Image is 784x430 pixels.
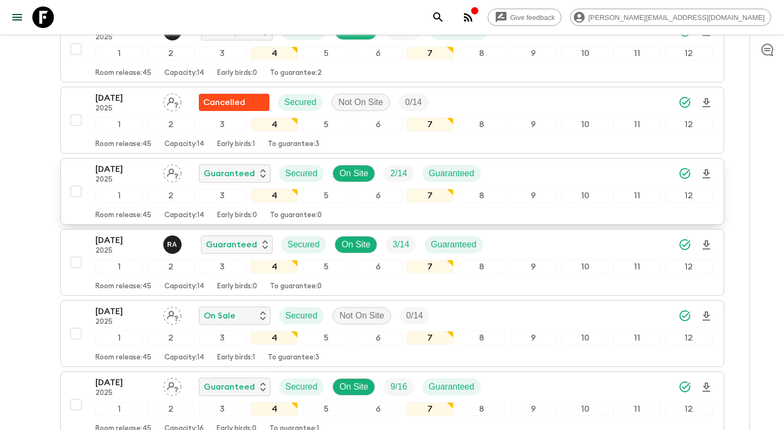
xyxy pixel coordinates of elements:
[429,380,475,393] p: Guaranteed
[147,331,195,345] div: 2
[458,189,505,203] div: 8
[302,402,350,416] div: 5
[217,282,257,291] p: Early birds: 0
[147,46,195,60] div: 2
[700,381,713,394] svg: Download Onboarding
[302,117,350,131] div: 5
[95,389,155,398] p: 2025
[95,46,143,60] div: 1
[302,189,350,203] div: 5
[286,167,318,180] p: Secured
[406,402,454,416] div: 7
[217,211,257,220] p: Early birds: 0
[217,140,255,149] p: Early birds: 1
[163,235,184,254] button: RA
[147,117,195,131] div: 2
[561,260,609,274] div: 10
[95,163,155,176] p: [DATE]
[286,309,318,322] p: Secured
[678,309,691,322] svg: Synced Successfully
[561,46,609,60] div: 10
[203,96,245,109] p: Cancelled
[199,402,246,416] div: 3
[285,96,317,109] p: Secured
[199,331,246,345] div: 3
[302,331,350,345] div: 5
[678,380,691,393] svg: Synced Successfully
[95,117,143,131] div: 1
[251,260,298,274] div: 4
[510,189,557,203] div: 9
[458,260,505,274] div: 8
[95,92,155,105] p: [DATE]
[354,331,401,345] div: 6
[206,238,257,251] p: Guaranteed
[95,211,151,220] p: Room release: 45
[199,46,246,60] div: 3
[458,117,505,131] div: 8
[665,117,712,131] div: 12
[332,165,375,182] div: On Site
[95,260,143,274] div: 1
[510,117,557,131] div: 9
[678,167,691,180] svg: Synced Successfully
[665,189,712,203] div: 12
[163,96,182,105] span: Assign pack leader
[406,117,454,131] div: 7
[335,236,377,253] div: On Site
[199,94,269,111] div: Flash Pack cancellation
[406,46,454,60] div: 7
[6,6,28,28] button: menu
[384,165,413,182] div: Trip Fill
[354,402,401,416] div: 6
[399,94,428,111] div: Trip Fill
[288,238,320,251] p: Secured
[561,189,609,203] div: 10
[95,402,143,416] div: 1
[302,46,350,60] div: 5
[700,168,713,181] svg: Download Onboarding
[204,380,255,393] p: Guaranteed
[700,239,713,252] svg: Download Onboarding
[339,167,368,180] p: On Site
[700,310,713,323] svg: Download Onboarding
[60,300,724,367] button: [DATE]2025Assign pack leaderOn SaleSecuredNot On SiteTrip Fill123456789101112Room release:45Capac...
[665,402,712,416] div: 12
[613,189,661,203] div: 11
[95,282,151,291] p: Room release: 45
[406,260,454,274] div: 7
[561,402,609,416] div: 10
[342,238,370,251] p: On Site
[510,402,557,416] div: 9
[678,96,691,109] svg: Synced Successfully
[60,229,724,296] button: [DATE]2025Rupert AndresGuaranteedSecuredOn SiteTrip FillGuaranteed123456789101112Room release:45C...
[510,331,557,345] div: 9
[286,380,318,393] p: Secured
[147,260,195,274] div: 2
[278,94,323,111] div: Secured
[163,239,184,247] span: Rupert Andres
[302,260,350,274] div: 5
[279,307,324,324] div: Secured
[95,318,155,327] p: 2025
[427,6,449,28] button: search adventures
[458,46,505,60] div: 8
[510,260,557,274] div: 9
[510,46,557,60] div: 9
[199,189,246,203] div: 3
[279,165,324,182] div: Secured
[95,305,155,318] p: [DATE]
[164,353,204,362] p: Capacity: 14
[164,211,204,220] p: Capacity: 14
[354,260,401,274] div: 6
[406,189,454,203] div: 7
[163,381,182,390] span: Assign pack leader
[665,331,712,345] div: 12
[204,309,235,322] p: On Sale
[700,96,713,109] svg: Download Onboarding
[164,140,204,149] p: Capacity: 14
[488,9,561,26] a: Give feedback
[279,378,324,396] div: Secured
[199,260,246,274] div: 3
[386,236,415,253] div: Trip Fill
